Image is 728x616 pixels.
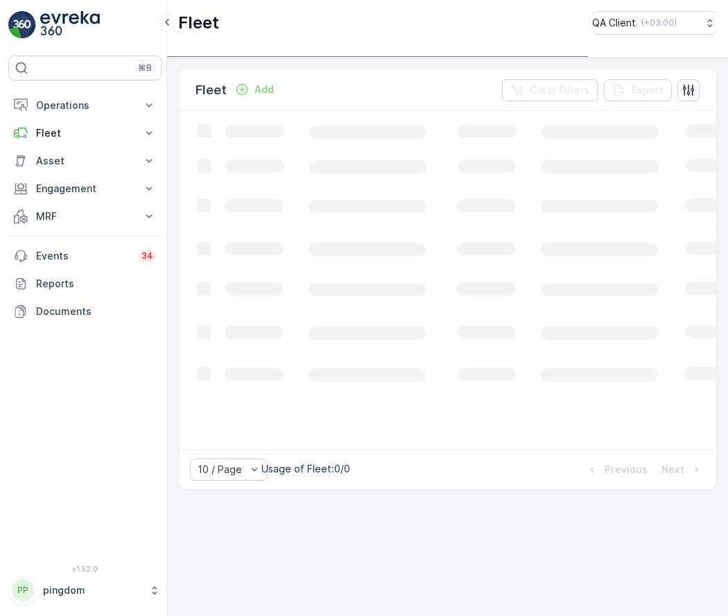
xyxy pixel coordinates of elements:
[36,126,134,140] p: Fleet
[8,92,162,119] button: Operations
[605,463,648,477] p: Previous
[196,80,227,100] p: Fleet
[138,62,152,74] p: ⌘B
[141,250,153,262] p: 34
[8,175,162,203] button: Engagement
[604,79,672,101] button: Export
[12,579,34,601] div: PP
[178,12,219,34] p: Fleet
[530,83,590,97] p: Clear Filters
[254,83,274,96] p: Add
[36,305,156,318] p: Documents
[229,81,279,98] button: Add
[8,11,36,39] img: logo
[36,154,134,168] p: Asset
[8,242,162,270] a: Events34
[8,147,162,175] button: Asset
[8,119,162,147] button: Fleet
[8,565,162,573] span: v 1.52.0
[36,182,134,196] p: Engagement
[584,461,649,478] button: Previous
[592,16,636,30] p: QA Client
[502,79,598,101] button: Clear Filters
[40,11,100,39] img: logo_light-DOdMpM7g.png
[36,99,134,112] p: Operations
[36,277,156,291] p: Reports
[661,463,684,477] p: Next
[43,583,142,597] p: pingdom
[36,249,130,263] p: Events
[8,270,162,298] a: Reports
[8,298,162,325] a: Documents
[660,461,705,478] button: Next
[36,209,134,223] p: MRF
[592,11,717,35] button: QA Client(+03:00)
[641,17,677,28] p: ( +03:00 )
[8,576,162,605] button: PPpingdom
[8,203,162,230] button: MRF
[261,462,350,476] p: Usage of Fleet : 0/0
[632,83,664,97] p: Export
